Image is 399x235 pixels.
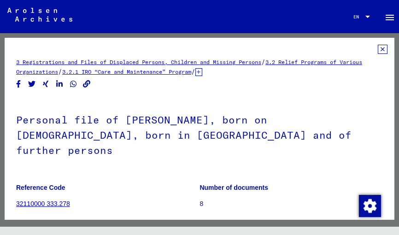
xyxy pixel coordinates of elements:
[14,78,23,90] button: Share on Facebook
[381,7,399,26] button: Toggle sidenav
[7,8,72,22] img: Arolsen_neg.svg
[41,78,51,90] button: Share on Xing
[82,78,92,90] button: Copy link
[200,184,269,191] b: Number of documents
[16,184,65,191] b: Reference Code
[62,68,191,75] a: 3.2.1 IRO “Care and Maintenance” Program
[16,99,383,170] h1: Personal file of [PERSON_NAME], born on [DEMOGRAPHIC_DATA], born in [GEOGRAPHIC_DATA] and of furt...
[353,14,364,19] span: EN
[358,194,381,217] div: Change consent
[16,200,70,207] a: 32110000 333.278
[27,78,37,90] button: Share on Twitter
[55,78,65,90] button: Share on LinkedIn
[58,67,62,76] span: /
[384,12,395,23] mat-icon: Side nav toggle icon
[359,195,381,217] img: Change consent
[191,67,195,76] span: /
[69,78,78,90] button: Share on WhatsApp
[261,58,265,66] span: /
[200,199,383,209] p: 8
[16,59,261,65] a: 3 Registrations and Files of Displaced Persons, Children and Missing Persons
